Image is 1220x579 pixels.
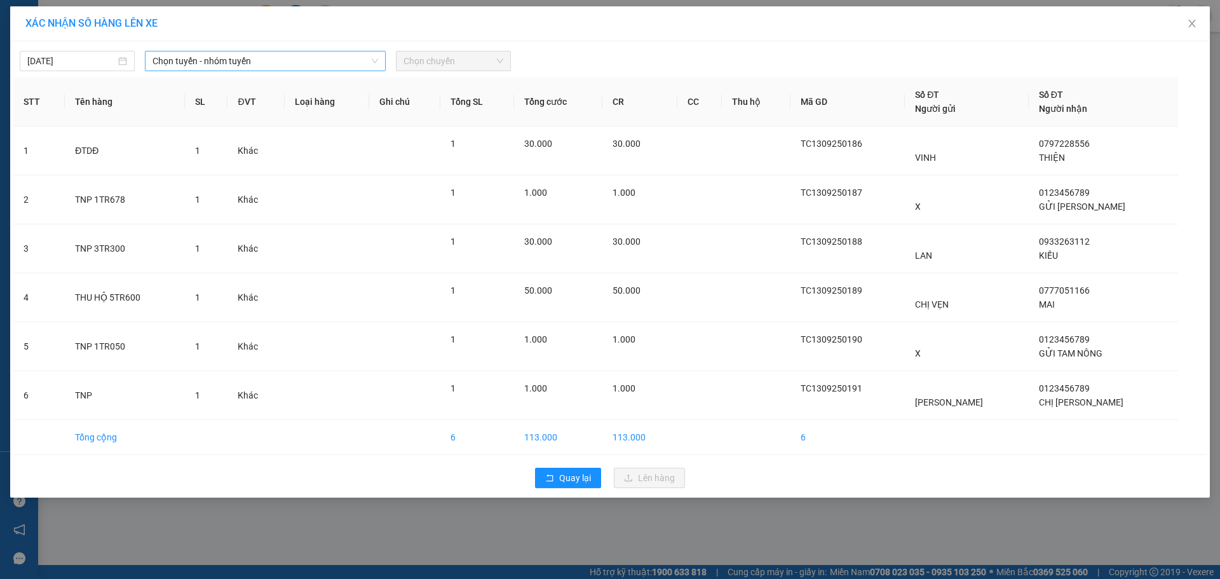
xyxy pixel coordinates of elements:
span: 0123456789 [1039,383,1090,393]
span: GỬI [PERSON_NAME] [1039,201,1125,212]
span: 1.000 [613,187,635,198]
span: Chọn chuyến [403,51,503,71]
span: MAI [1039,299,1055,310]
span: Số ĐT [915,90,939,100]
span: TC1309250191 [801,383,862,393]
td: TNP 3TR300 [65,224,185,273]
span: 1 [451,383,456,393]
span: Số ĐT [1039,90,1063,100]
td: 4 [13,273,65,322]
span: close [1187,18,1197,29]
td: TNP [65,371,185,420]
td: 3 [13,224,65,273]
span: 0123456789 [1039,187,1090,198]
td: 2 [13,175,65,224]
td: Khác [227,126,285,175]
span: 1 [451,236,456,247]
th: Thu hộ [722,78,790,126]
span: 0777051166 [1039,285,1090,296]
button: Close [1174,6,1210,42]
span: 1 [195,194,200,205]
span: 1 [195,341,200,351]
td: Khác [227,322,285,371]
span: 50.000 [613,285,640,296]
span: 1 [451,187,456,198]
th: STT [13,78,65,126]
span: Người gửi [915,104,956,114]
span: TC1309250188 [801,236,862,247]
th: Tổng cước [514,78,602,126]
th: CR [602,78,677,126]
span: VINH [915,153,936,163]
span: 0933263112 [1039,236,1090,247]
td: TNP 1TR050 [65,322,185,371]
span: KIẾU [1039,250,1058,261]
td: Tổng cộng [65,420,185,455]
span: 50.000 [524,285,552,296]
span: 1 [195,146,200,156]
th: ĐVT [227,78,285,126]
span: 1 [195,243,200,254]
span: 30.000 [524,139,552,149]
span: 30.000 [613,236,640,247]
span: X [915,348,921,358]
td: Khác [227,273,285,322]
span: X [915,201,921,212]
button: uploadLên hàng [614,468,685,488]
span: 1.000 [524,187,547,198]
span: CHỊ VẸN [915,299,949,310]
span: Quay lại [559,471,591,485]
span: XÁC NHẬN SỐ HÀNG LÊN XE [25,17,158,29]
span: 1.000 [613,383,635,393]
span: 1 [451,334,456,344]
span: 30.000 [613,139,640,149]
th: Ghi chú [369,78,440,126]
span: Chọn tuyến - nhóm tuyến [152,51,378,71]
td: Khác [227,175,285,224]
span: rollback [545,473,554,484]
th: Mã GD [790,78,905,126]
span: TC1309250189 [801,285,862,296]
span: 1.000 [524,383,547,393]
span: TC1309250186 [801,139,862,149]
td: 6 [790,420,905,455]
span: GỬI TAM NÔNG [1039,348,1102,358]
span: 1 [451,285,456,296]
span: 0797228556 [1039,139,1090,149]
span: TC1309250187 [801,187,862,198]
td: 6 [13,371,65,420]
td: ĐTDĐ [65,126,185,175]
span: Người nhận [1039,104,1087,114]
th: Tên hàng [65,78,185,126]
span: [PERSON_NAME] [915,397,983,407]
th: SL [185,78,227,126]
span: 0123456789 [1039,334,1090,344]
span: THIỆN [1039,153,1065,163]
td: THU HỘ 5TR600 [65,273,185,322]
th: Tổng SL [440,78,514,126]
span: 1.000 [524,334,547,344]
span: TC1309250190 [801,334,862,344]
td: 113.000 [514,420,602,455]
span: 30.000 [524,236,552,247]
span: 1.000 [613,334,635,344]
span: 1 [195,292,200,303]
td: Khác [227,224,285,273]
span: down [371,57,379,65]
th: CC [677,78,722,126]
td: 113.000 [602,420,677,455]
button: rollbackQuay lại [535,468,601,488]
span: 1 [195,390,200,400]
span: CHỊ [PERSON_NAME] [1039,397,1123,407]
td: TNP 1TR678 [65,175,185,224]
td: Khác [227,371,285,420]
td: 6 [440,420,514,455]
span: 1 [451,139,456,149]
input: 13/09/2025 [27,54,116,68]
td: 1 [13,126,65,175]
th: Loại hàng [285,78,369,126]
td: 5 [13,322,65,371]
span: LAN [915,250,932,261]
